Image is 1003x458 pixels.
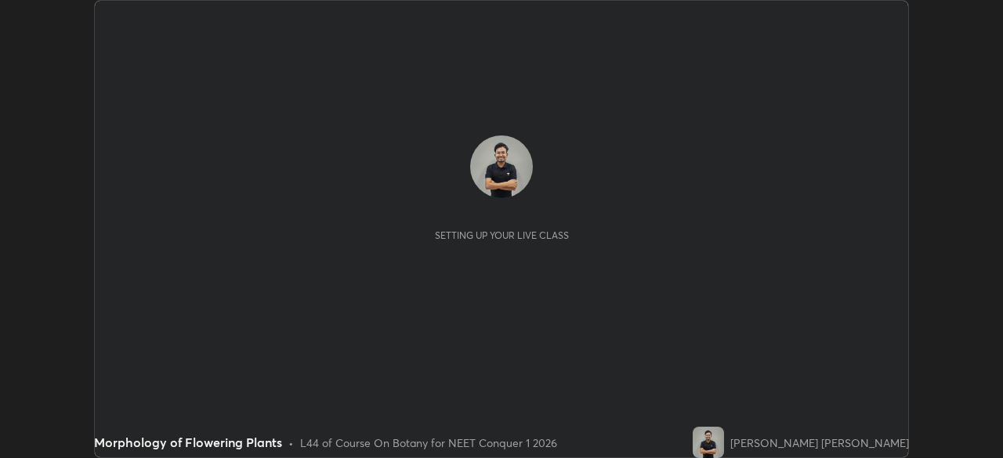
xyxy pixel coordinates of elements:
[94,433,282,452] div: Morphology of Flowering Plants
[730,435,909,451] div: [PERSON_NAME] [PERSON_NAME]
[435,229,569,241] div: Setting up your live class
[288,435,294,451] div: •
[300,435,557,451] div: L44 of Course On Botany for NEET Conquer 1 2026
[693,427,724,458] img: 3e079731d6954bf99f87b3e30aff4e14.jpg
[470,135,533,198] img: 3e079731d6954bf99f87b3e30aff4e14.jpg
